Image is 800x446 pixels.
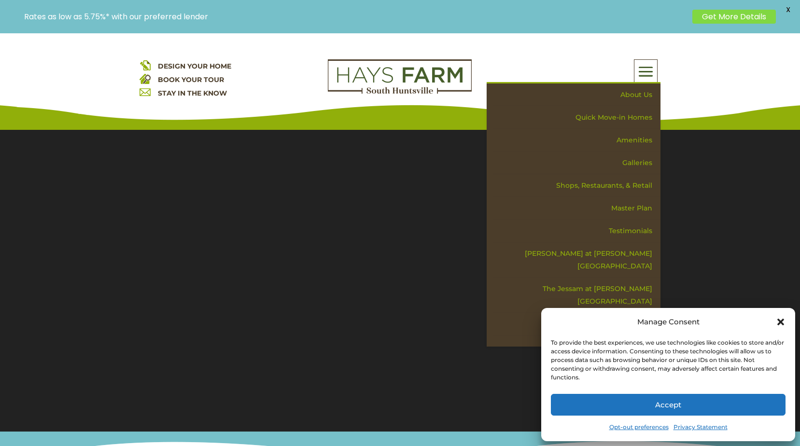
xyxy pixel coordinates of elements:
a: DESIGN YOUR HOME [158,62,231,70]
div: To provide the best experiences, we use technologies like cookies to store and/or access device i... [551,338,785,382]
button: Accept [551,394,786,416]
a: The Jessam at [PERSON_NAME][GEOGRAPHIC_DATA] [493,278,660,313]
a: Privacy Statement [674,420,728,434]
a: About Us [493,84,660,106]
a: Galleries [493,152,660,174]
a: Contact Us [493,313,660,335]
img: Logo [328,59,472,94]
span: X [781,2,795,17]
a: Master Plan [493,197,660,220]
a: Amenities [493,129,660,152]
a: BOOK YOUR TOUR [158,75,224,84]
p: Rates as low as 5.75%* with our preferred lender [24,12,688,21]
a: Get More Details [692,10,776,24]
img: book your home tour [140,73,151,84]
a: STAY IN THE KNOW [158,89,227,98]
a: Quick Move-in Homes [493,106,660,129]
img: design your home [140,59,151,70]
a: Opt-out preferences [609,420,669,434]
a: [PERSON_NAME] at [PERSON_NAME][GEOGRAPHIC_DATA] [493,242,660,278]
a: hays farm homes huntsville development [328,87,472,96]
a: Testimonials [493,220,660,242]
a: Shops, Restaurants, & Retail [493,174,660,197]
div: Close dialog [776,317,786,327]
div: Manage Consent [637,315,700,329]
